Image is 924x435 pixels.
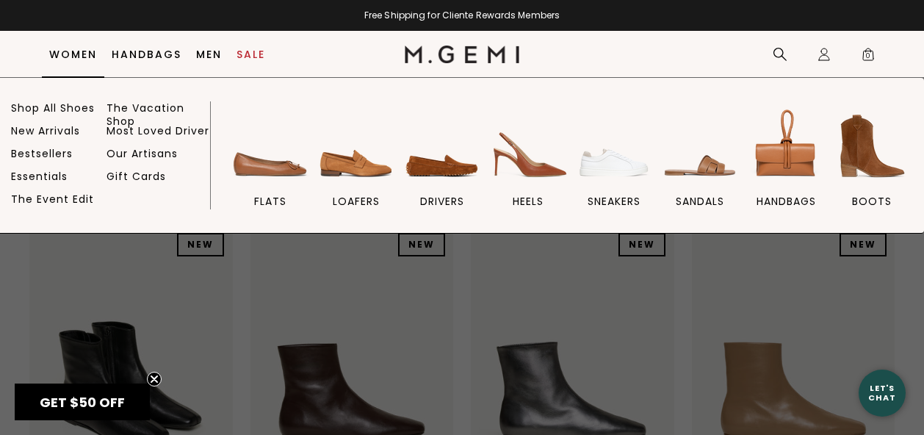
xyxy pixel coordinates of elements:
[107,147,178,160] a: Our Artisans
[513,195,544,208] span: heels
[487,105,569,187] img: heels
[107,101,210,128] a: The Vacation Shop
[745,105,827,233] a: handbags
[254,195,286,208] span: flats
[859,384,906,402] div: Let's Chat
[11,101,95,115] a: Shop All Shoes
[196,48,222,60] a: Men
[147,372,162,387] button: Close teaser
[49,48,97,60] a: Women
[420,195,464,208] span: drivers
[676,195,724,208] span: sandals
[745,105,827,187] img: handbags
[757,195,816,208] span: handbags
[112,48,181,60] a: Handbags
[401,105,483,187] img: drivers
[831,105,913,187] img: BOOTS
[229,105,311,187] img: flats
[15,384,150,420] div: GET $50 OFFClose teaser
[237,48,265,60] a: Sale
[107,124,209,137] a: Most Loved Driver
[229,105,311,233] a: flats
[11,193,94,206] a: The Event Edit
[588,195,640,208] span: sneakers
[659,105,741,233] a: sandals
[315,105,397,187] img: loafers
[659,105,741,187] img: sandals
[40,393,125,411] span: GET $50 OFF
[315,105,397,233] a: loafers
[401,105,483,233] a: drivers
[573,105,655,233] a: sneakers
[573,105,655,187] img: sneakers
[861,50,876,65] span: 0
[11,124,80,137] a: New Arrivals
[11,170,68,183] a: Essentials
[107,170,166,183] a: Gift Cards
[487,105,569,233] a: heels
[852,195,892,208] span: BOOTS
[333,195,380,208] span: loafers
[831,105,913,233] a: BOOTS
[11,147,73,160] a: Bestsellers
[405,46,520,63] img: M.Gemi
